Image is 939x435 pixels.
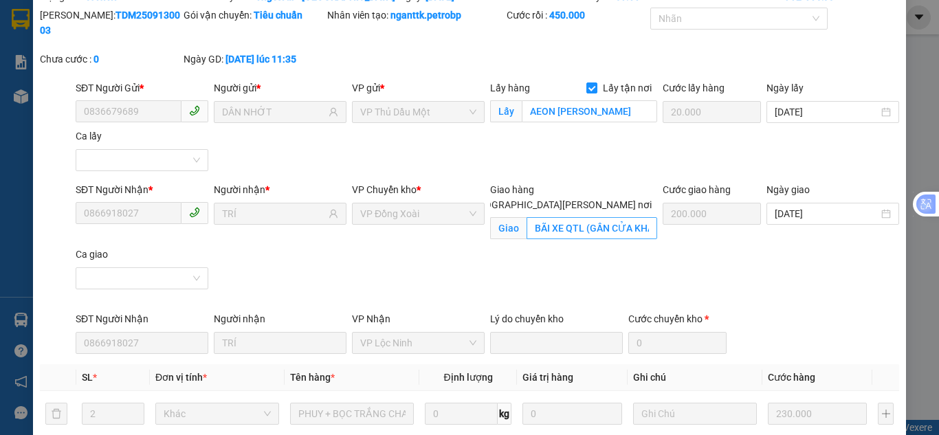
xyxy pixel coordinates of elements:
[76,249,108,260] label: Ca giao
[40,52,181,67] div: Chưa cước :
[214,182,346,197] div: Người nhận
[290,372,335,383] span: Tên hàng
[164,403,271,424] span: Khác
[360,203,476,224] span: VP Đồng Xoài
[214,80,346,96] div: Người gửi
[360,102,476,122] span: VP Thủ Dầu Một
[390,10,461,21] b: nganttk.petrobp
[768,372,815,383] span: Cước hàng
[633,403,757,425] input: Ghi Chú
[490,100,522,122] span: Lấy
[597,80,657,96] span: Lấy tận nơi
[549,10,585,21] b: 450.000
[663,184,731,195] label: Cước giao hàng
[878,403,894,425] button: plus
[76,311,208,326] div: SĐT Người Nhận
[352,80,485,96] div: VP gửi
[628,311,727,326] div: Cước chuyển kho
[628,364,762,391] th: Ghi chú
[498,403,511,425] span: kg
[184,8,324,23] div: Gói vận chuyển:
[76,182,208,197] div: SĐT Người Nhận
[222,104,326,120] input: Tên người gửi
[290,403,414,425] input: VD: Bàn, Ghế
[527,217,657,239] input: Giao tận nơi
[82,372,93,383] span: SL
[522,403,621,425] input: 0
[766,82,804,93] label: Ngày lấy
[155,372,207,383] span: Đơn vị tính
[360,333,476,353] span: VP Lộc Ninh
[352,184,417,195] span: VP Chuyển kho
[222,206,326,221] input: Tên người nhận
[775,206,879,221] input: Ngày giao
[490,311,623,326] div: Lý do chuyển kho
[663,203,761,225] input: Cước giao hàng
[775,104,879,120] input: Ngày lấy
[663,101,761,123] input: Cước lấy hàng
[766,184,810,195] label: Ngày giao
[189,105,200,116] span: phone
[443,372,492,383] span: Định lượng
[522,372,573,383] span: Giá trị hàng
[507,8,648,23] div: Cước rồi :
[768,403,867,425] input: 0
[352,311,485,326] div: VP Nhận
[184,52,324,67] div: Ngày GD:
[45,403,67,425] button: delete
[522,100,657,122] input: Lấy tận nơi
[76,80,208,96] div: SĐT Người Gửi
[254,10,302,21] b: Tiêu chuẩn
[329,107,338,117] span: user
[76,131,102,142] label: Ca lấy
[490,217,527,239] span: Giao
[189,207,200,218] span: phone
[93,54,99,65] b: 0
[327,8,504,23] div: Nhân viên tạo:
[490,184,534,195] span: Giao hàng
[663,82,725,93] label: Cước lấy hàng
[490,82,530,93] span: Lấy hàng
[225,54,296,65] b: [DATE] lúc 11:35
[329,209,338,219] span: user
[214,311,346,326] div: Người nhận
[40,8,181,38] div: [PERSON_NAME]:
[464,197,657,212] span: [GEOGRAPHIC_DATA][PERSON_NAME] nơi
